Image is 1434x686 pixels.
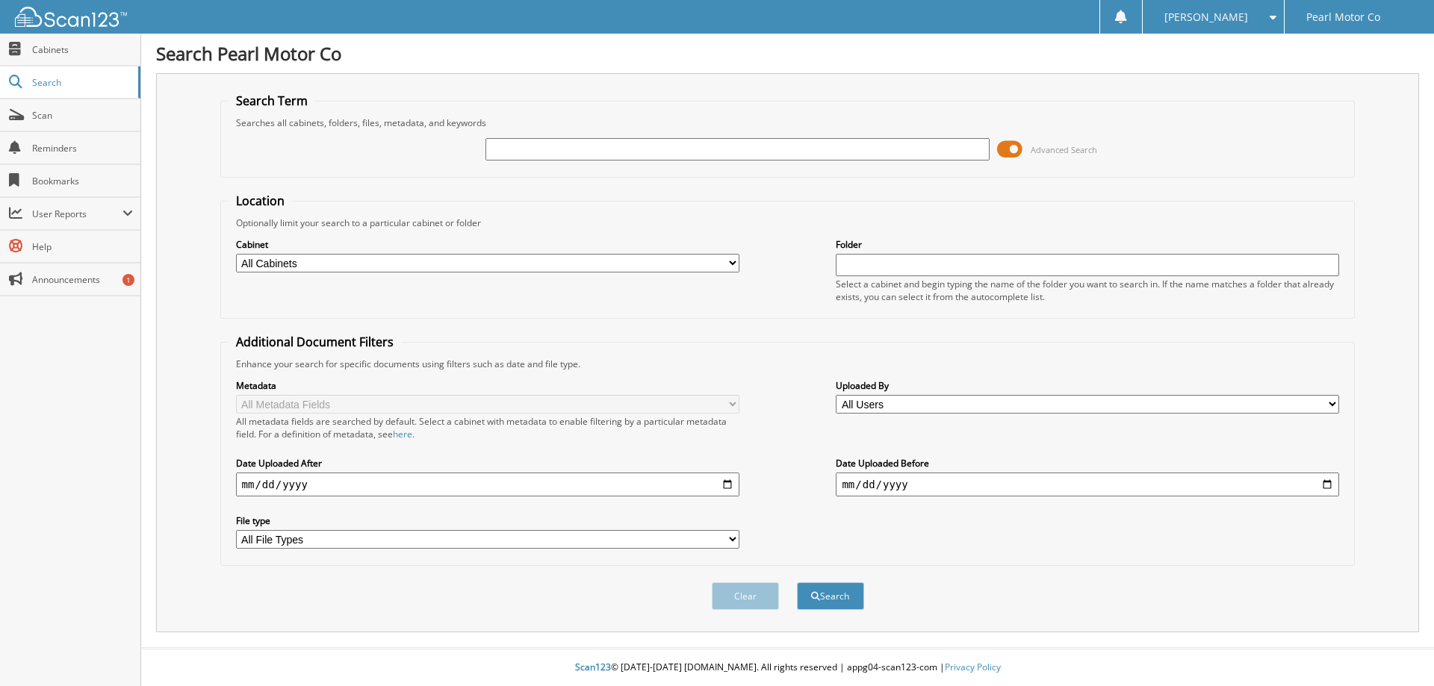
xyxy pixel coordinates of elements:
h1: Search Pearl Motor Co [156,41,1419,66]
span: User Reports [32,208,122,220]
span: Search [32,76,131,89]
div: All metadata fields are searched by default. Select a cabinet with metadata to enable filtering b... [236,415,739,440]
span: Reminders [32,142,133,155]
label: Metadata [236,379,739,392]
span: Announcements [32,273,133,286]
div: Enhance your search for specific documents using filters such as date and file type. [229,358,1347,370]
button: Clear [712,582,779,610]
span: Advanced Search [1031,144,1097,155]
label: Cabinet [236,238,739,251]
span: Bookmarks [32,175,133,187]
label: Date Uploaded After [236,457,739,470]
span: Pearl Motor Co [1306,13,1380,22]
label: File type [236,514,739,527]
span: Scan [32,109,133,122]
div: Select a cabinet and begin typing the name of the folder you want to search in. If the name match... [836,278,1339,303]
legend: Search Term [229,93,315,109]
div: © [DATE]-[DATE] [DOMAIN_NAME]. All rights reserved | appg04-scan123-com | [141,649,1434,686]
input: start [236,473,739,496]
label: Folder [836,238,1339,251]
label: Date Uploaded Before [836,457,1339,470]
div: Optionally limit your search to a particular cabinet or folder [229,216,1347,229]
img: scan123-logo-white.svg [15,7,127,27]
legend: Additional Document Filters [229,334,401,350]
button: Search [797,582,864,610]
span: Help [32,240,133,253]
legend: Location [229,193,292,209]
span: Cabinets [32,43,133,56]
label: Uploaded By [836,379,1339,392]
span: Scan123 [575,661,611,673]
input: end [836,473,1339,496]
div: Searches all cabinets, folders, files, metadata, and keywords [229,116,1347,129]
a: Privacy Policy [945,661,1001,673]
span: [PERSON_NAME] [1164,13,1248,22]
a: here [393,428,412,440]
div: 1 [122,274,134,286]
